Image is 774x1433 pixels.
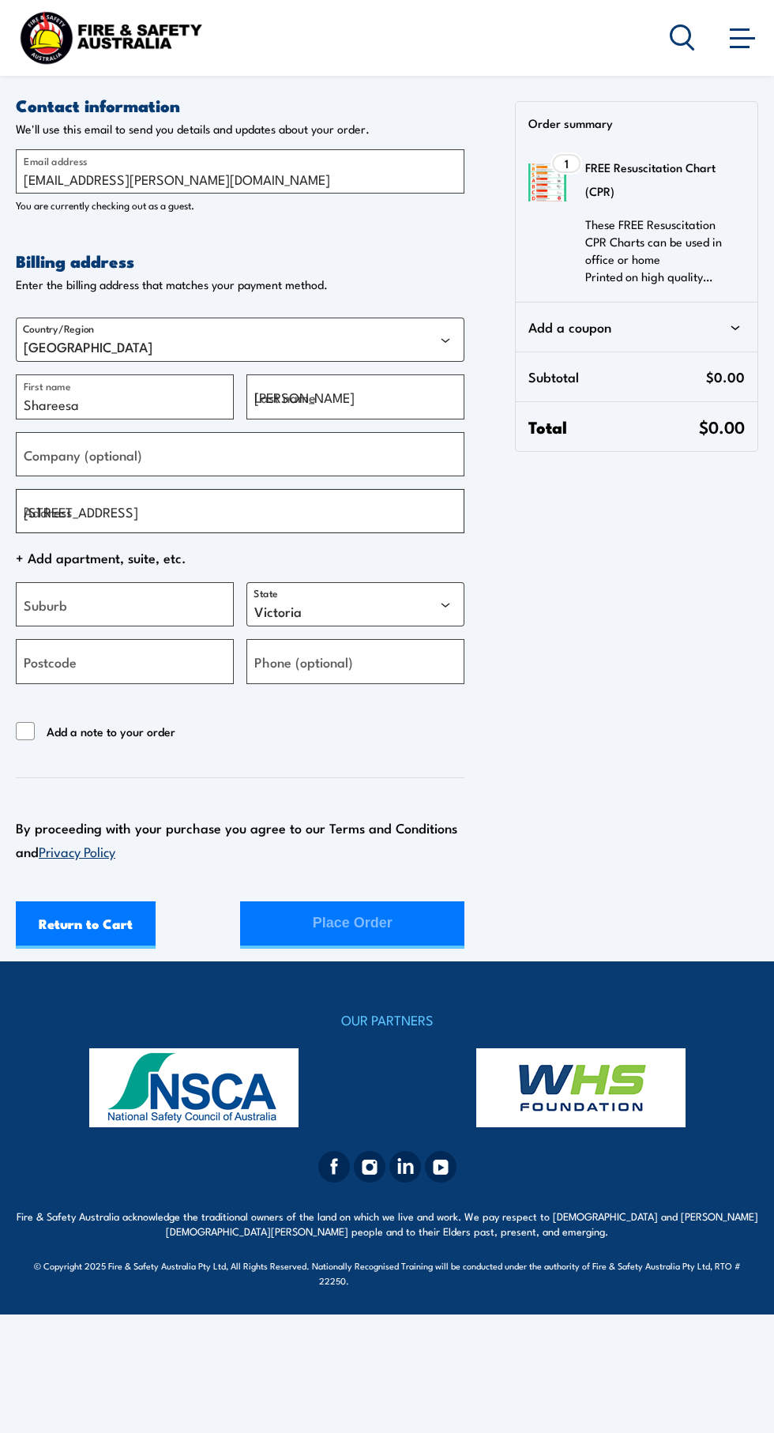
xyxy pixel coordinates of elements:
[16,1209,758,1239] p: Fire & Safety Australia acknowledge the traditional owners of the land on which we live and work....
[16,1258,758,1288] span: © Copyright 2025 Fire & Safety Australia Pty Ltd, All Rights Reserved. Nationally Recognised Trai...
[24,500,72,521] label: Address
[16,277,464,292] p: Enter the billing address that matches your payment method.
[16,1048,371,1127] img: nsca-logo-footer
[16,95,464,949] form: Checkout
[16,546,464,570] span: + Add apartment, suite, etc.
[254,586,278,600] label: State
[565,157,569,170] span: 1
[528,415,699,438] span: Total
[24,443,142,465] label: Company (optional)
[16,818,457,861] span: By proceeding with your purchase you agree to our Terms and Conditions and
[16,122,464,137] p: We'll use this email to send you details and updates about your order.
[585,216,735,285] p: These FREE Resuscitation CPR Charts can be used in office or home Printed on high quality…
[528,164,566,201] img: FREE Resuscitation Chart - What are the 7 steps to CPR?
[16,95,464,115] h2: Contact information
[39,841,115,860] a: Privacy Policy
[16,582,234,626] input: Suburb
[246,374,464,419] input: Last name
[528,315,745,339] div: Add a coupon
[16,197,464,213] p: You are currently checking out as a guest.
[528,115,757,130] p: Order summary
[24,594,67,615] label: Suburb
[16,374,234,419] input: First name
[24,651,77,672] label: Postcode
[400,1272,456,1288] a: KND Digital
[585,156,735,203] h3: FREE Resuscitation Chart (CPR)
[16,432,464,476] input: Company (optional)
[16,149,464,194] input: Email address
[699,414,745,438] span: $0.00
[16,489,464,533] input: Address
[706,365,745,389] span: $0.00
[367,1274,456,1287] span: Site:
[16,250,464,271] h2: Billing address
[16,722,35,741] input: Add a note to your order
[47,722,175,741] span: Add a note to your order
[23,322,94,335] label: Country/Region
[16,639,234,683] input: Postcode
[246,639,464,683] input: Phone (optional)
[528,365,706,389] span: Subtotal
[403,1048,758,1127] img: whs-logo-footer
[254,386,316,408] label: Last name
[16,1009,758,1031] h4: OUR PARTNERS
[254,651,353,672] label: Phone (optional)
[16,901,156,949] a: Return to Cart
[24,378,70,393] label: First name
[24,152,87,168] label: Email address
